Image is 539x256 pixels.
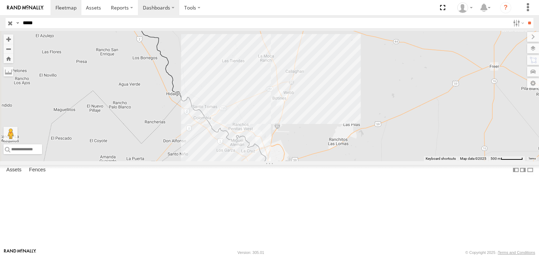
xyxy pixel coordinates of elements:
label: Measure [4,67,13,77]
a: Visit our Website [4,249,36,256]
label: Map Settings [527,78,539,88]
span: 500 m [491,157,501,160]
label: Dock Summary Table to the Left [512,165,519,175]
a: Terms [528,157,536,160]
button: Zoom Home [4,54,13,63]
div: © Copyright 2025 - [465,250,535,255]
label: Fences [26,165,49,175]
button: Zoom out [4,44,13,54]
span: Map data ©2025 [460,157,486,160]
a: Terms and Conditions [498,250,535,255]
button: Keyboard shortcuts [426,156,456,161]
div: Version: 305.01 [238,250,264,255]
button: Drag Pegman onto the map to open Street View [4,127,18,141]
label: Search Filter Options [510,18,525,28]
div: Alfonso Garay [455,2,475,13]
label: Assets [3,165,25,175]
label: Search Query [15,18,20,28]
img: rand-logo.svg [7,5,44,10]
button: Zoom in [4,34,13,44]
label: Dock Summary Table to the Right [519,165,526,175]
i: ? [500,2,511,13]
button: Map Scale: 500 m per 59 pixels [488,156,525,161]
label: Hide Summary Table [527,165,534,175]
